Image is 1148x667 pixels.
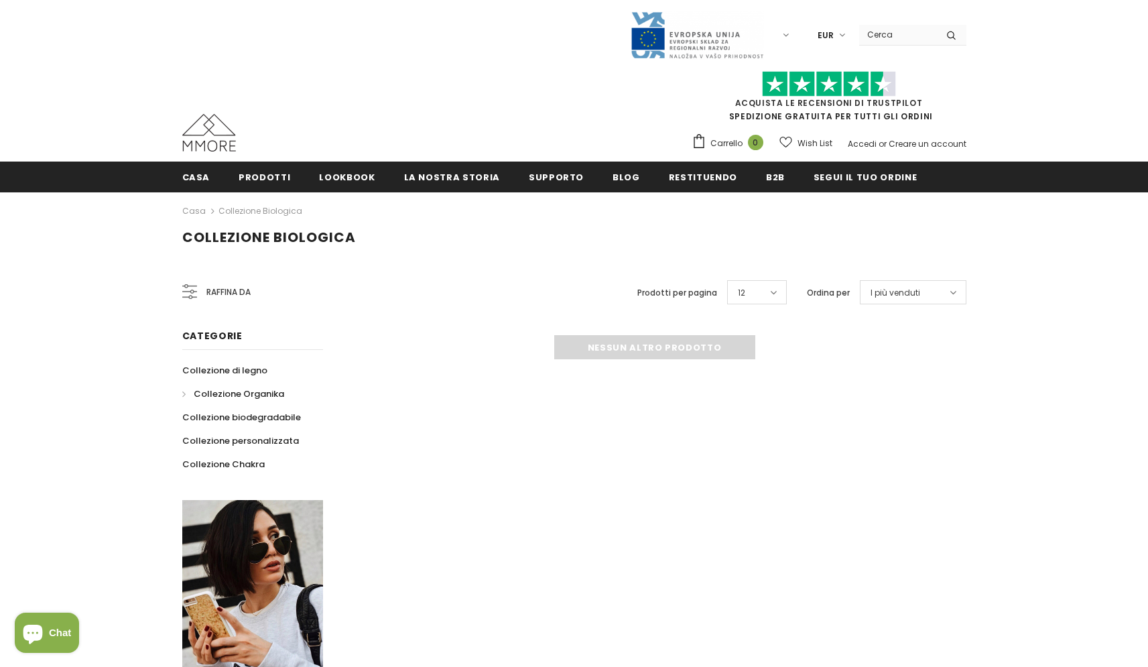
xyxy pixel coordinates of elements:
a: Collezione personalizzata [182,429,299,452]
label: Ordina per [807,286,850,300]
a: Wish List [779,131,832,155]
span: EUR [818,29,834,42]
span: 12 [738,286,745,300]
a: B2B [766,162,785,192]
span: Restituendo [669,171,737,184]
span: La nostra storia [404,171,500,184]
span: Collezione personalizzata [182,434,299,447]
span: Wish List [798,137,832,150]
span: Raffina da [206,285,251,300]
span: Collezione Organika [194,387,284,400]
a: Acquista le recensioni di TrustPilot [735,97,923,109]
a: Restituendo [669,162,737,192]
a: La nostra storia [404,162,500,192]
a: Collezione Chakra [182,452,265,476]
span: Carrello [710,137,743,150]
img: Javni Razpis [630,11,764,60]
span: Categorie [182,329,243,343]
span: 0 [748,135,763,150]
a: Prodotti [239,162,290,192]
a: Accedi [848,138,877,149]
span: Segui il tuo ordine [814,171,917,184]
span: Prodotti [239,171,290,184]
a: Javni Razpis [630,29,764,40]
span: Blog [613,171,640,184]
a: Casa [182,203,206,219]
a: Collezione di legno [182,359,267,382]
span: supporto [529,171,584,184]
a: Casa [182,162,210,192]
span: Collezione biodegradabile [182,411,301,424]
span: Collezione di legno [182,364,267,377]
a: Collezione biodegradabile [182,406,301,429]
a: Creare un account [889,138,966,149]
span: SPEDIZIONE GRATUITA PER TUTTI GLI ORDINI [692,77,966,122]
a: Segui il tuo ordine [814,162,917,192]
a: supporto [529,162,584,192]
span: Casa [182,171,210,184]
a: Blog [613,162,640,192]
img: Fidati di Pilot Stars [762,71,896,97]
a: Collezione biologica [218,205,302,217]
inbox-online-store-chat: Shopify online store chat [11,613,83,656]
span: I più venduti [871,286,920,300]
span: Lookbook [319,171,375,184]
span: B2B [766,171,785,184]
img: Casi MMORE [182,114,236,151]
span: Collezione Chakra [182,458,265,471]
label: Prodotti per pagina [637,286,717,300]
a: Lookbook [319,162,375,192]
a: Collezione Organika [182,382,284,406]
a: Carrello 0 [692,133,770,154]
input: Search Site [859,25,936,44]
span: or [879,138,887,149]
span: Collezione biologica [182,228,356,247]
